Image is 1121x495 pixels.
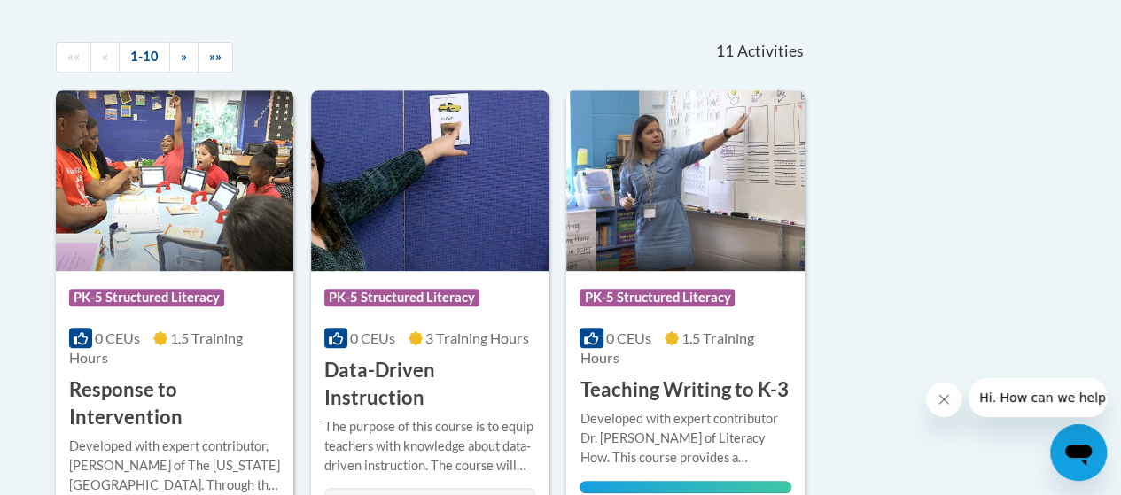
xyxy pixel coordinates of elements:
[56,90,293,271] img: Course Logo
[90,42,120,73] a: Previous
[56,42,91,73] a: Begining
[580,376,788,404] h3: Teaching Writing to K-3
[324,289,479,306] span: PK-5 Structured Literacy
[209,49,222,64] span: »»
[67,49,80,64] span: ««
[198,42,233,73] a: End
[566,90,804,271] img: Course Logo
[69,437,280,495] div: Developed with expert contributor, [PERSON_NAME] of The [US_STATE][GEOGRAPHIC_DATA]. Through this...
[69,289,224,306] span: PK-5 Structured Literacy
[580,289,735,306] span: PK-5 Structured Literacy
[1050,424,1107,481] iframe: Button to launch messaging window
[926,382,961,417] iframe: Close message
[11,12,144,27] span: Hi. How can we help?
[606,329,651,346] span: 0 CEUs
[311,90,549,271] img: Course Logo
[580,409,790,468] div: Developed with expert contributor Dr. [PERSON_NAME] of Literacy How. This course provides a resea...
[580,481,790,493] div: Your progress
[425,329,529,346] span: 3 Training Hours
[181,49,187,64] span: »
[716,42,734,61] span: 11
[324,417,535,476] div: The purpose of this course is to equip teachers with knowledge about data-driven instruction. The...
[119,42,170,73] a: 1-10
[350,329,395,346] span: 0 CEUs
[736,42,803,61] span: Activities
[969,378,1107,417] iframe: Message from company
[95,329,140,346] span: 0 CEUs
[169,42,199,73] a: Next
[69,376,280,431] h3: Response to Intervention
[102,49,108,64] span: «
[324,357,535,412] h3: Data-Driven Instruction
